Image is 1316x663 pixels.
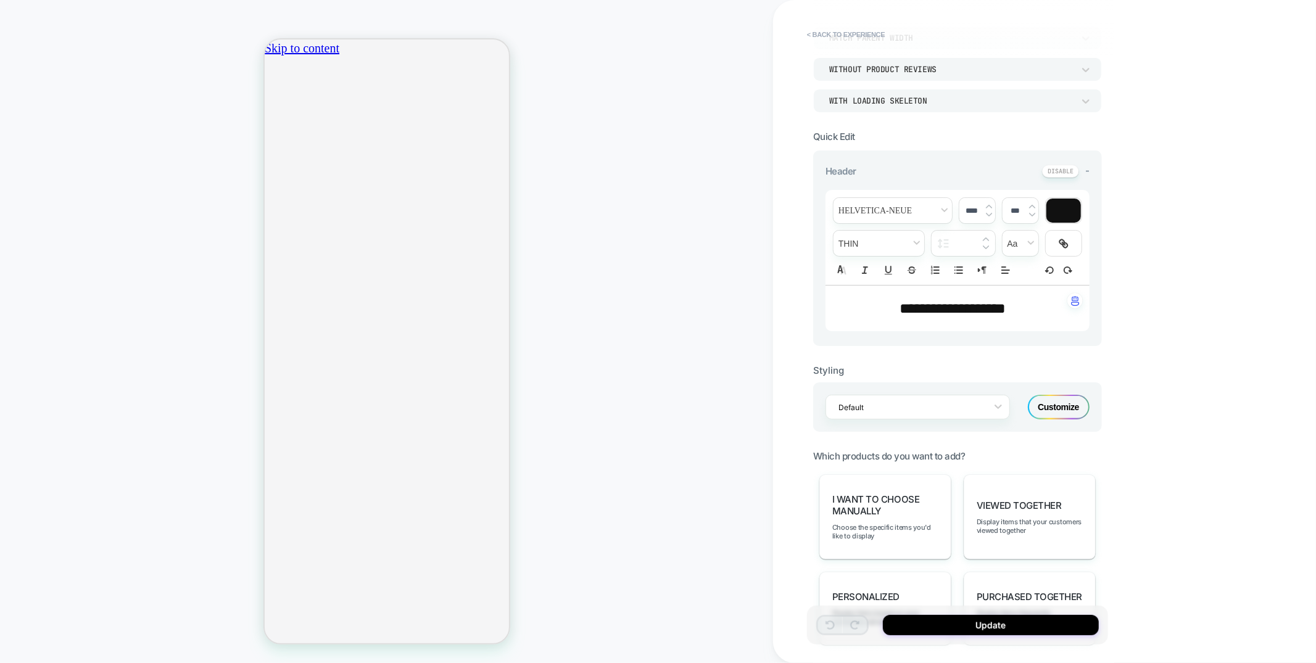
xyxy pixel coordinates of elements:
span: Viewed Together [977,500,1062,511]
div: Without Product Reviews [829,64,1074,75]
span: - [1085,165,1090,176]
span: fontWeight [834,231,924,256]
button: Italic [856,263,874,278]
span: Display items that your customers viewed together [977,517,1083,535]
span: I want to choose manually [832,493,938,517]
span: transform [1003,231,1038,256]
span: font [834,198,952,223]
img: line height [938,239,950,249]
img: down [983,245,989,250]
button: Update [883,615,1099,635]
span: Choose the specific items you'd like to display [832,523,938,540]
button: Bullet list [950,263,967,278]
img: edit with ai [1071,296,1079,306]
span: Align [997,263,1014,278]
span: Which products do you want to add? [813,450,966,462]
span: Purchased Together [977,591,1082,603]
img: up [986,204,992,209]
img: up [983,237,989,242]
div: WITH LOADING SKELETON [829,96,1074,106]
button: < Back to experience [801,25,891,44]
button: Strike [903,263,921,278]
span: Quick Edit [813,131,855,142]
span: Header [826,165,856,177]
img: down [1029,212,1035,217]
span: personalized [832,591,900,603]
button: Right to Left [974,263,991,278]
img: up [1029,204,1035,209]
button: Underline [880,263,897,278]
img: down [986,212,992,217]
div: Styling [813,364,1102,376]
button: Ordered list [927,263,944,278]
